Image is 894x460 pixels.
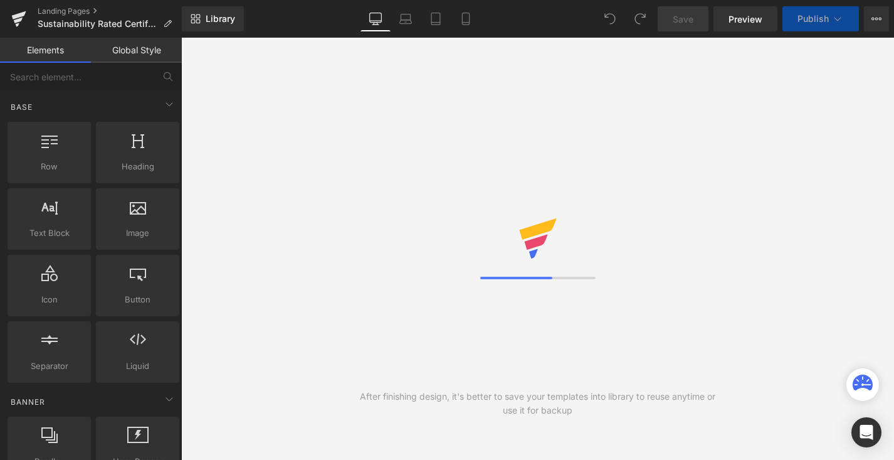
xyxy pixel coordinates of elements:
[100,293,176,306] span: Button
[713,6,777,31] a: Preview
[597,6,623,31] button: Undo
[100,360,176,373] span: Liquid
[11,227,87,240] span: Text Block
[673,13,693,26] span: Save
[782,6,859,31] button: Publish
[206,13,235,24] span: Library
[38,6,182,16] a: Landing Pages
[360,6,391,31] a: Desktop
[11,360,87,373] span: Separator
[11,293,87,306] span: Icon
[11,160,87,173] span: Row
[9,396,46,408] span: Banner
[421,6,451,31] a: Tablet
[91,38,182,63] a: Global Style
[728,13,762,26] span: Preview
[851,417,881,447] div: Open Intercom Messenger
[359,390,716,417] div: After finishing design, it's better to save your templates into library to reuse anytime or use i...
[182,6,244,31] a: New Library
[391,6,421,31] a: Laptop
[864,6,889,31] button: More
[9,101,34,113] span: Base
[628,6,653,31] button: Redo
[100,227,176,240] span: Image
[797,14,829,24] span: Publish
[100,160,176,173] span: Heading
[451,6,481,31] a: Mobile
[38,19,158,29] span: Sustainability Rated Certified Diamonds SCS 007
